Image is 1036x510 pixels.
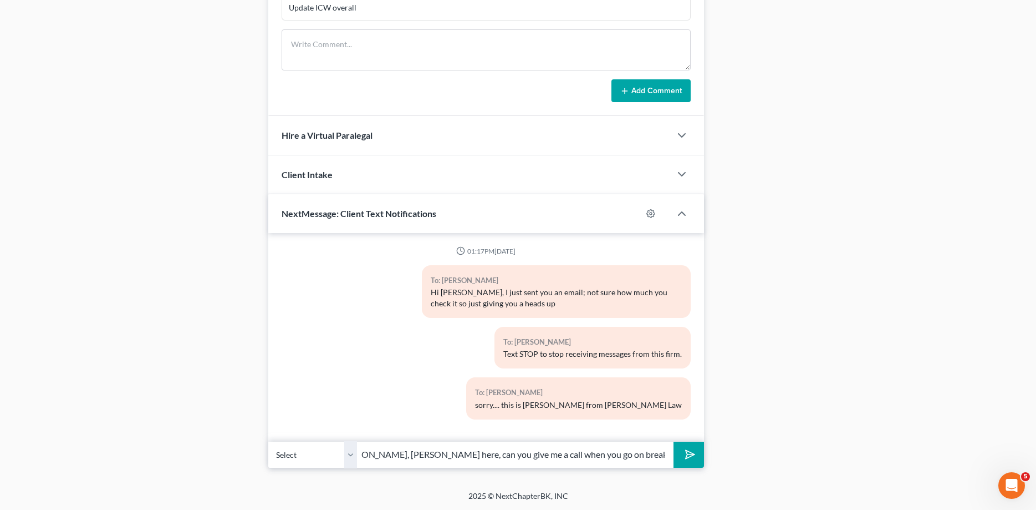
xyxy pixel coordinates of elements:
input: Say something... [357,441,673,468]
button: Add Comment [611,79,691,103]
div: To: [PERSON_NAME] [475,386,682,399]
span: NextMessage: Client Text Notifications [282,208,436,219]
div: sorry.... this is [PERSON_NAME] from [PERSON_NAME] Law [475,400,682,411]
div: Hi [PERSON_NAME], I just sent you an email; not sure how much you check it so just giving you a h... [431,287,682,309]
div: Text STOP to stop receiving messages from this firm. [503,349,682,360]
iframe: Intercom live chat [998,472,1025,499]
span: Client Intake [282,169,333,180]
div: To: [PERSON_NAME] [503,336,682,349]
div: 01:17PM[DATE] [282,246,690,256]
span: Hire a Virtual Paralegal [282,130,372,140]
div: To: [PERSON_NAME] [431,274,682,287]
span: 5 [1021,472,1030,481]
